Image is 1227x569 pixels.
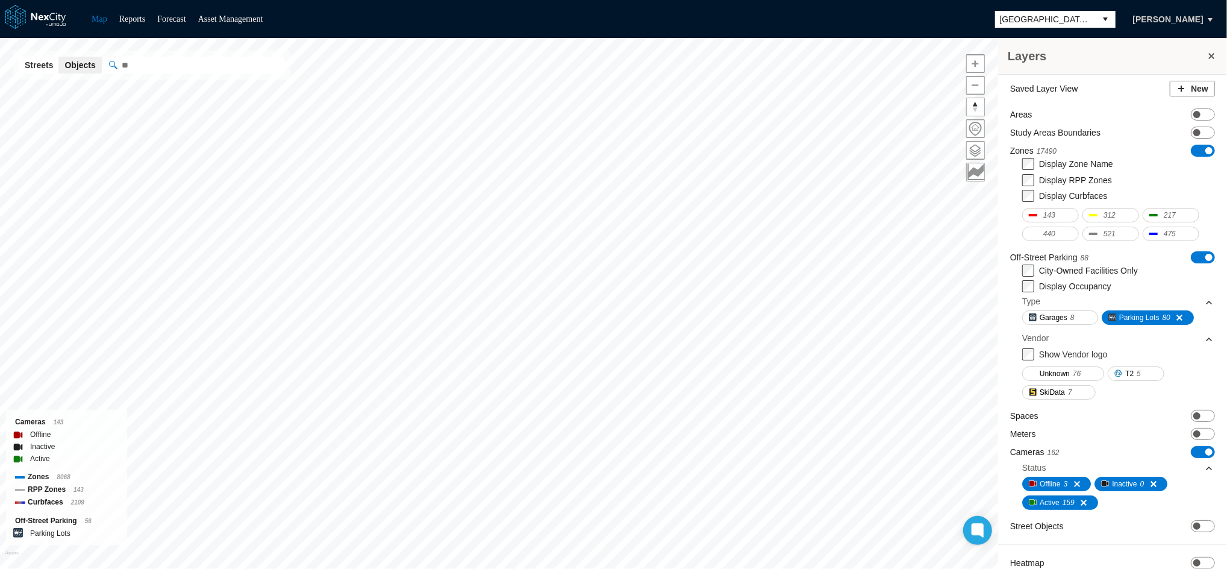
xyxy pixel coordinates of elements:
[1133,13,1204,25] span: [PERSON_NAME]
[1104,209,1116,221] span: 312
[1039,281,1111,291] label: Display Occupancy
[1070,312,1075,324] span: 8
[15,471,118,483] div: Zones
[1022,459,1214,477] div: Status
[966,76,985,95] button: Zoom out
[1010,108,1032,121] label: Areas
[966,54,985,73] button: Zoom in
[1010,428,1036,440] label: Meters
[1164,209,1176,221] span: 217
[1094,477,1167,491] button: Inactive0
[1040,386,1065,398] span: SkiData
[1022,227,1079,241] button: 440
[1039,266,1138,275] label: City-Owned Facilities Only
[1022,329,1214,347] div: Vendor
[1140,478,1144,490] span: 0
[1022,292,1214,310] div: Type
[1170,81,1215,96] button: New
[1022,310,1098,325] button: Garages8
[966,141,985,160] button: Layers management
[1010,410,1038,422] label: Spaces
[1040,497,1060,509] span: Active
[967,55,984,72] span: Zoom in
[1104,228,1116,240] span: 521
[1022,495,1098,510] button: Active159
[1063,497,1075,509] span: 159
[1010,127,1101,139] label: Study Areas Boundaries
[25,59,53,71] span: Streets
[1022,477,1091,491] button: Offline3
[1022,208,1079,222] button: 143
[966,163,985,181] button: Key metrics
[1082,227,1139,241] button: 521
[1073,368,1081,380] span: 76
[5,552,19,565] a: Mapbox homepage
[64,59,95,71] span: Objects
[1010,557,1044,569] label: Heatmap
[1037,147,1057,156] span: 17490
[15,483,118,496] div: RPP Zones
[1039,350,1108,359] label: Show Vendor logo
[85,518,92,524] span: 56
[57,474,70,480] span: 8068
[1022,385,1096,400] button: SkiData7
[30,429,51,441] label: Offline
[1010,446,1060,459] label: Cameras
[1119,312,1160,324] span: Parking Lots
[119,14,146,24] a: Reports
[71,499,84,506] span: 2109
[15,416,118,429] div: Cameras
[1040,368,1070,380] span: Unknown
[966,98,985,116] button: Reset bearing to north
[30,453,50,465] label: Active
[1000,13,1091,25] span: [GEOGRAPHIC_DATA][PERSON_NAME]
[1108,366,1164,381] button: T25
[1063,478,1067,490] span: 3
[1010,145,1057,157] label: Zones
[1043,209,1055,221] span: 143
[15,515,118,527] div: Off-Street Parking
[1164,228,1176,240] span: 475
[1120,9,1216,30] button: [PERSON_NAME]
[1082,208,1139,222] button: 312
[1068,386,1072,398] span: 7
[1047,448,1060,457] span: 162
[1022,462,1046,474] div: Status
[198,14,263,24] a: Asset Management
[1143,227,1199,241] button: 475
[1112,478,1137,490] span: Inactive
[73,486,84,493] span: 143
[1022,332,1049,344] div: Vendor
[19,57,59,74] button: Streets
[1096,11,1116,28] button: select
[967,77,984,94] span: Zoom out
[54,419,64,426] span: 143
[30,527,70,539] label: Parking Lots
[1040,312,1067,324] span: Garages
[58,57,101,74] button: Objects
[1125,368,1134,380] span: T2
[1162,312,1170,324] span: 80
[1102,310,1194,325] button: Parking Lots80
[1143,208,1199,222] button: 217
[1022,295,1040,307] div: Type
[1010,520,1064,532] label: Street Objects
[1137,368,1141,380] span: 5
[1040,478,1060,490] span: Offline
[1039,175,1112,185] label: Display RPP Zones
[1010,83,1078,95] label: Saved Layer View
[966,119,985,138] button: Home
[15,496,118,509] div: Curbfaces
[1010,251,1088,264] label: Off-Street Parking
[1191,83,1208,95] span: New
[92,14,107,24] a: Map
[157,14,186,24] a: Forecast
[1022,366,1104,381] button: Unknown76
[967,98,984,116] span: Reset bearing to north
[1039,159,1113,169] label: Display Zone Name
[1043,228,1055,240] span: 440
[30,441,55,453] label: Inactive
[1039,191,1108,201] label: Display Curbfaces
[1081,254,1088,262] span: 88
[1008,48,1205,64] h3: Layers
